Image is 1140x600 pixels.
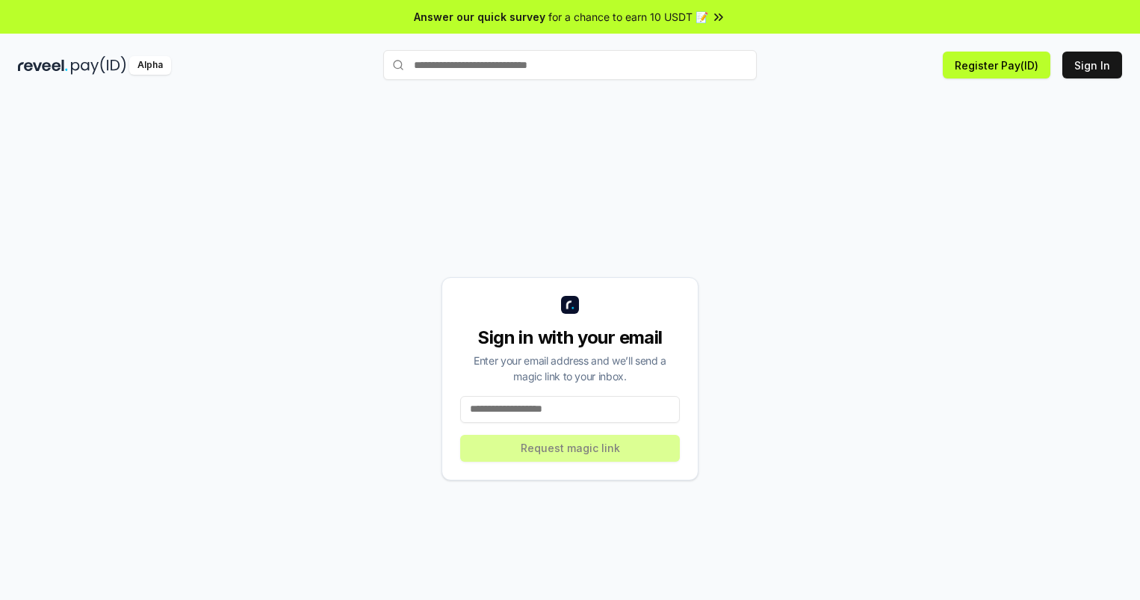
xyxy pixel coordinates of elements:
span: Answer our quick survey [414,9,545,25]
div: Sign in with your email [460,326,680,350]
img: logo_small [561,296,579,314]
div: Alpha [129,56,171,75]
img: reveel_dark [18,56,68,75]
button: Sign In [1062,52,1122,78]
button: Register Pay(ID) [943,52,1050,78]
img: pay_id [71,56,126,75]
span: for a chance to earn 10 USDT 📝 [548,9,708,25]
div: Enter your email address and we’ll send a magic link to your inbox. [460,353,680,384]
